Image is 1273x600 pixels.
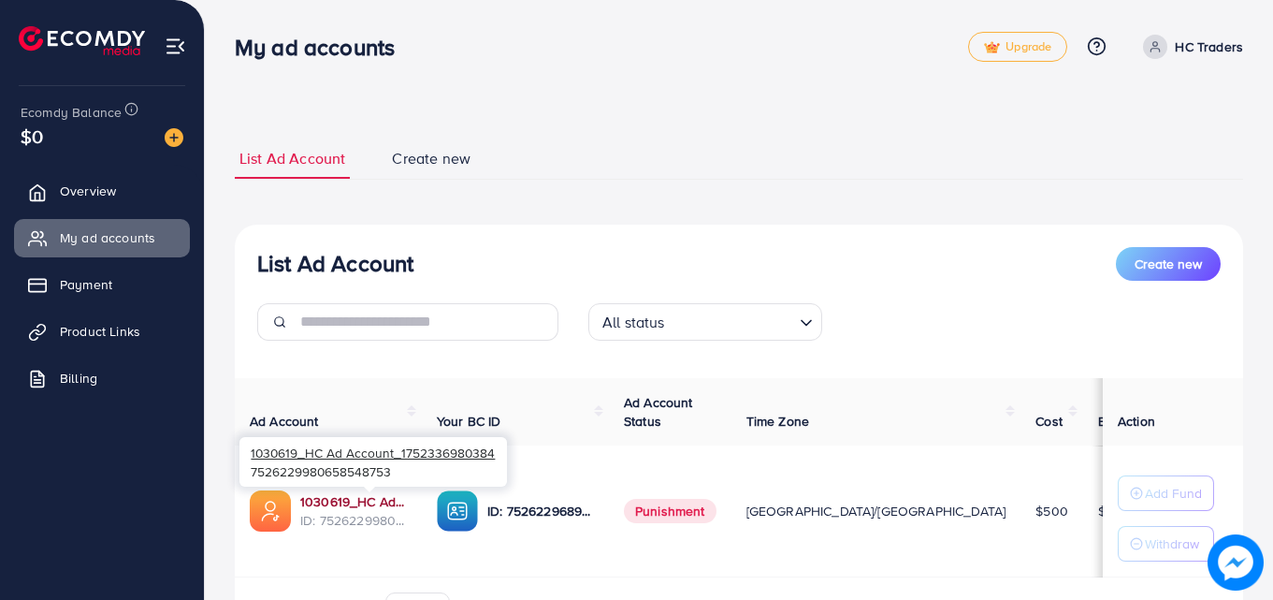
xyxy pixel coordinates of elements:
[1175,36,1243,58] p: HC Traders
[14,313,190,350] a: Product Links
[60,275,112,294] span: Payment
[251,444,495,461] span: 1030619_HC Ad Account_1752336980384
[671,305,792,336] input: Search for option
[1208,534,1264,591] img: image
[14,219,190,256] a: My ad accounts
[14,359,190,397] a: Billing
[1116,247,1221,281] button: Create new
[235,34,410,61] h3: My ad accounts
[60,322,140,341] span: Product Links
[250,412,319,431] span: Ad Account
[300,511,407,530] span: ID: 7526229980658548753
[60,369,97,388] span: Billing
[746,412,809,431] span: Time Zone
[968,32,1067,62] a: tickUpgrade
[487,500,594,522] p: ID: 7526229689761890320
[984,40,1051,54] span: Upgrade
[21,103,122,122] span: Ecomdy Balance
[588,303,822,341] div: Search for option
[165,128,183,147] img: image
[1145,533,1199,555] p: Withdraw
[14,266,190,303] a: Payment
[437,490,478,532] img: ic-ba-acc.ded83a64.svg
[1136,35,1243,59] a: HC Traders
[1118,526,1214,562] button: Withdraw
[1035,412,1063,431] span: Cost
[1145,482,1202,505] p: Add Fund
[746,502,1006,520] span: [GEOGRAPHIC_DATA]/[GEOGRAPHIC_DATA]
[300,492,407,511] a: 1030619_HC Ad Account_1752336980384
[250,490,291,532] img: ic-ads-acc.e4c84228.svg
[624,499,716,523] span: Punishment
[60,182,116,200] span: Overview
[165,36,186,57] img: menu
[624,393,693,431] span: Ad Account Status
[599,309,669,336] span: All status
[984,41,1000,54] img: tick
[14,172,190,210] a: Overview
[437,412,501,431] span: Your BC ID
[392,148,470,169] span: Create new
[239,437,507,487] div: 7526229980658548753
[1035,502,1068,520] span: $500
[1135,255,1202,273] span: Create new
[257,250,413,277] h3: List Ad Account
[19,26,145,55] img: logo
[21,123,43,150] span: $0
[60,228,155,247] span: My ad accounts
[1118,412,1155,431] span: Action
[239,148,345,169] span: List Ad Account
[1118,476,1214,511] button: Add Fund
